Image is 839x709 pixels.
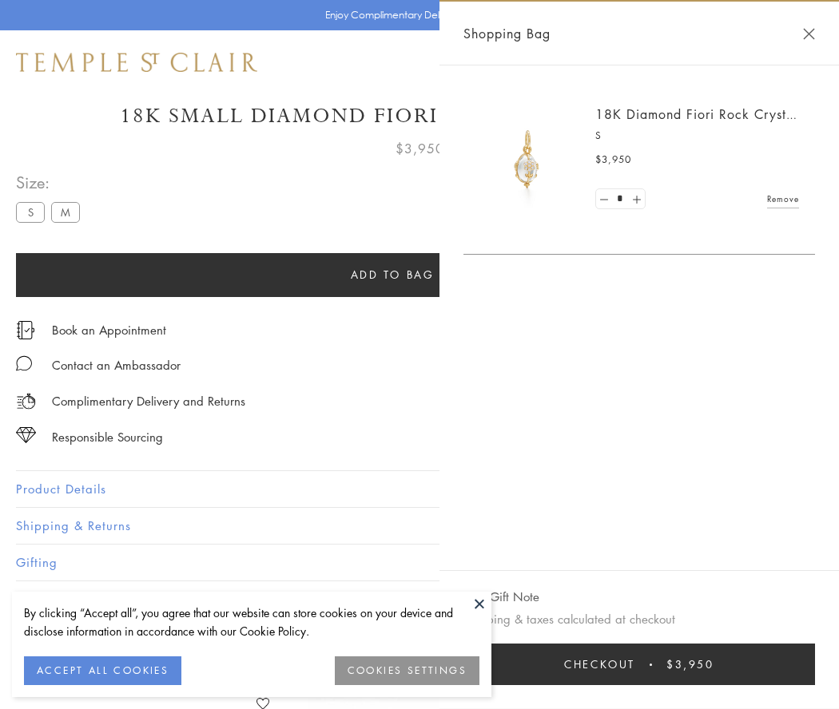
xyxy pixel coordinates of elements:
button: COOKIES SETTINGS [335,656,479,685]
p: Enjoy Complimentary Delivery & Returns [325,7,507,23]
span: Add to bag [351,266,435,283]
a: Book an Appointment [52,321,166,339]
span: Shopping Bag [463,23,551,44]
img: P51889-E11FIORI [479,112,575,208]
span: $3,950 [595,152,631,168]
span: Checkout [564,656,635,673]
span: $3,950 [396,138,444,159]
button: Gifting [16,545,823,580]
img: MessageIcon-01_2.svg [16,355,32,371]
button: Add to bag [16,253,769,297]
button: Shipping & Returns [16,508,823,544]
label: S [16,202,45,222]
img: icon_appointment.svg [16,321,35,339]
a: Remove [767,190,799,208]
a: Set quantity to 2 [628,189,644,209]
p: Complimentary Delivery and Returns [52,391,245,411]
button: Add Gift Note [463,587,539,607]
a: Set quantity to 0 [596,189,612,209]
div: Contact an Ambassador [52,355,181,375]
button: Close Shopping Bag [803,28,815,40]
button: ACCEPT ALL COOKIES [24,656,181,685]
button: Checkout $3,950 [463,644,815,685]
label: M [51,202,80,222]
div: By clicking “Accept all”, you agree that our website can store cookies on your device and disclos... [24,604,479,640]
span: Size: [16,169,86,196]
span: $3,950 [666,656,714,673]
h1: 18K Small Diamond Fiori Rock Crystal Amulet [16,102,823,130]
button: Product Details [16,471,823,507]
img: icon_delivery.svg [16,391,36,411]
p: S [595,128,799,144]
img: Temple St. Clair [16,53,257,72]
div: Responsible Sourcing [52,427,163,447]
p: Shipping & taxes calculated at checkout [463,609,815,629]
img: icon_sourcing.svg [16,427,36,443]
